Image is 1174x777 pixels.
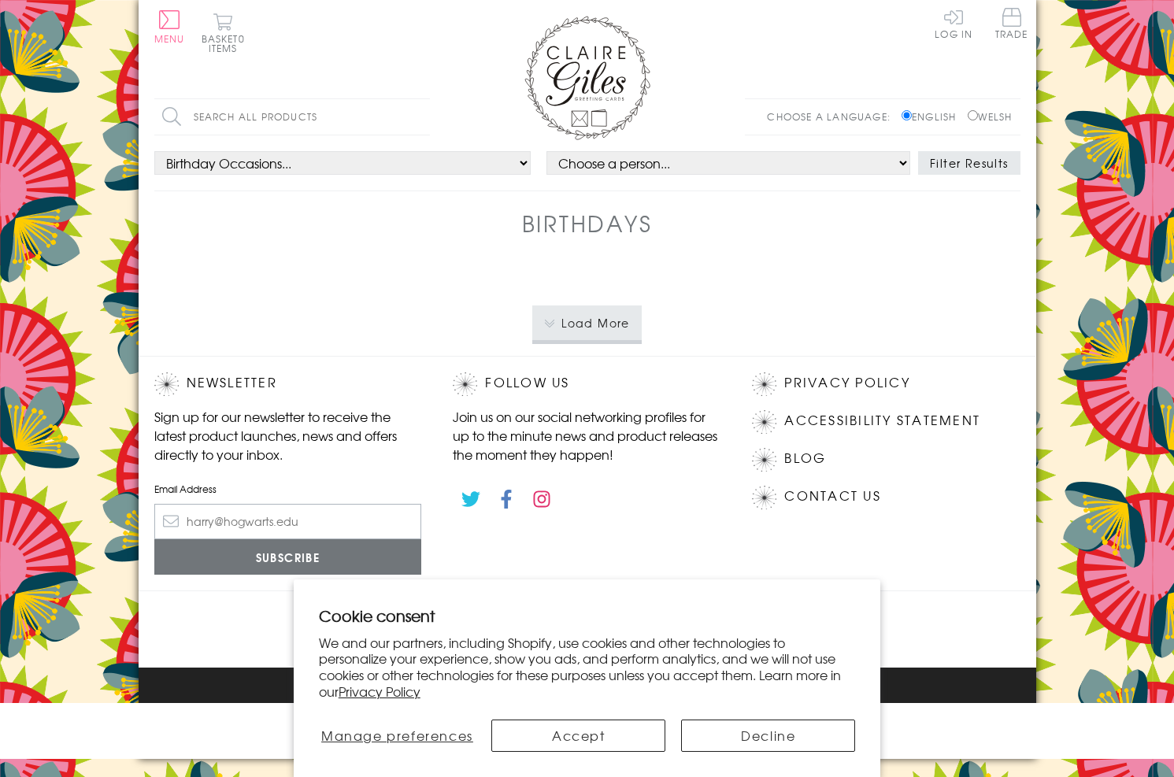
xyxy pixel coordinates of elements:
[154,407,422,464] p: Sign up for our newsletter to receive the latest product launches, news and offers directly to yo...
[321,726,473,745] span: Manage preferences
[784,448,826,469] a: Blog
[935,8,972,39] a: Log In
[491,720,665,752] button: Accept
[209,31,245,55] span: 0 items
[154,539,422,575] input: Subscribe
[524,16,650,140] img: Claire Giles Greetings Cards
[902,110,912,120] input: English
[319,605,856,627] h2: Cookie consent
[154,10,185,43] button: Menu
[154,31,185,46] span: Menu
[681,720,855,752] button: Decline
[968,109,1013,124] label: Welsh
[995,8,1028,42] a: Trade
[154,482,422,496] label: Email Address
[453,407,720,464] p: Join us on our social networking profiles for up to the minute news and product releases the mome...
[414,99,430,135] input: Search
[339,682,420,701] a: Privacy Policy
[784,372,909,394] a: Privacy Policy
[784,486,880,507] a: Contact Us
[154,504,422,539] input: harry@hogwarts.edu
[767,109,898,124] p: Choose a language:
[522,207,653,239] h1: Birthdays
[784,410,980,431] a: Accessibility Statement
[154,372,422,396] h2: Newsletter
[202,13,245,53] button: Basket0 items
[453,372,720,396] h2: Follow Us
[532,305,642,340] button: Load More
[995,8,1028,39] span: Trade
[902,109,964,124] label: English
[968,110,978,120] input: Welsh
[918,151,1020,175] button: Filter Results
[154,99,430,135] input: Search all products
[319,720,476,752] button: Manage preferences
[319,635,856,700] p: We and our partners, including Shopify, use cookies and other technologies to personalize your ex...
